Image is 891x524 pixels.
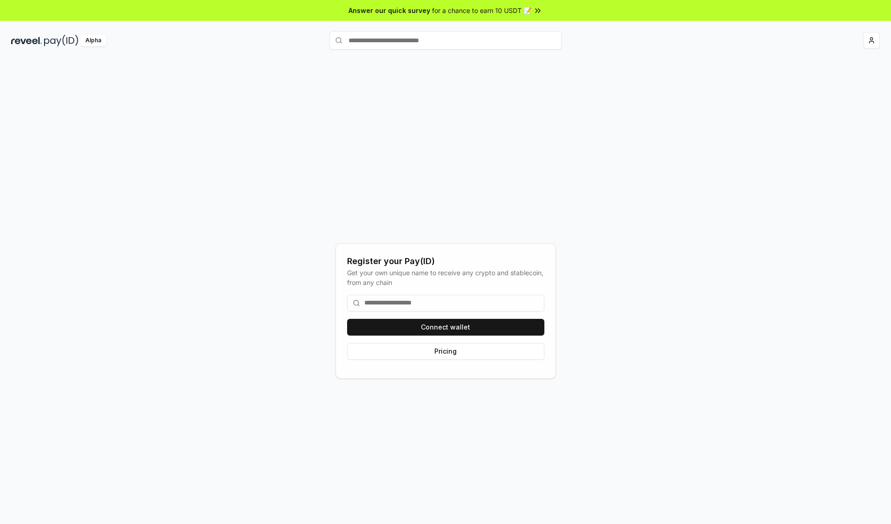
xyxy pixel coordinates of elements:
button: Connect wallet [347,319,544,336]
div: Alpha [80,35,106,46]
div: Register your Pay(ID) [347,255,544,268]
img: pay_id [44,35,78,46]
img: reveel_dark [11,35,42,46]
span: Answer our quick survey [349,6,430,15]
span: for a chance to earn 10 USDT 📝 [432,6,531,15]
button: Pricing [347,343,544,360]
div: Get your own unique name to receive any crypto and stablecoin, from any chain [347,268,544,287]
